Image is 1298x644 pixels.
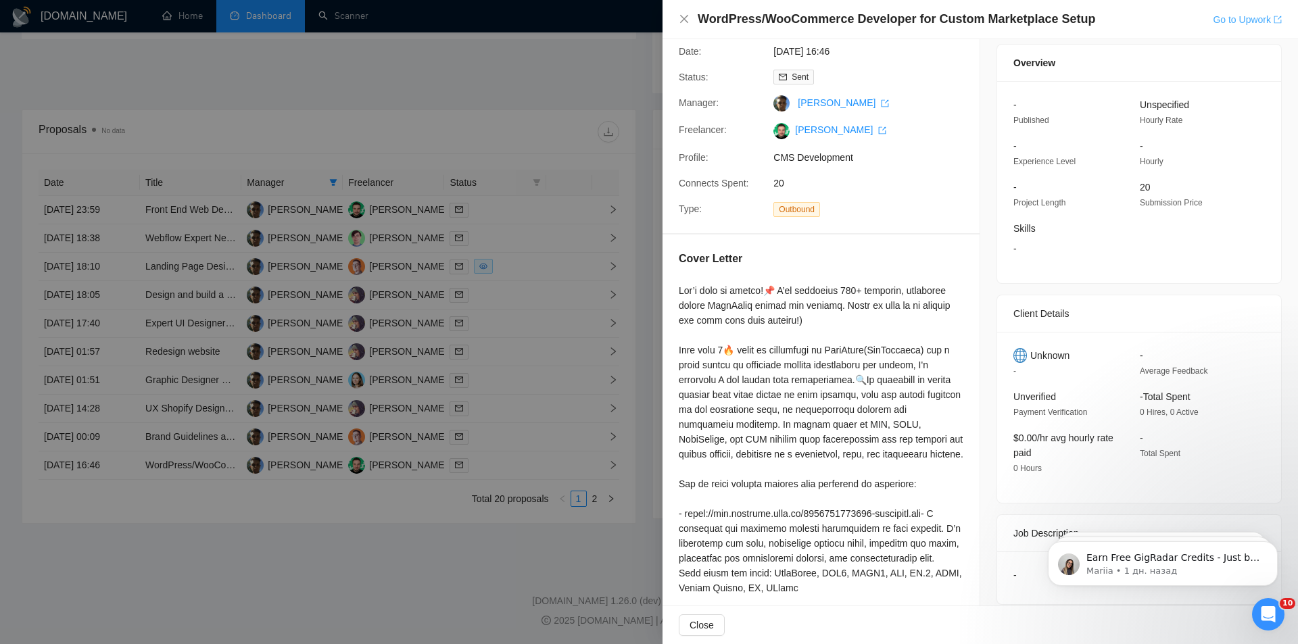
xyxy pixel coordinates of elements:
[1140,157,1163,166] span: Hourly
[679,97,719,108] span: Manager:
[881,99,889,107] span: export
[1013,432,1113,458] span: $0.00/hr avg hourly rate paid
[1140,116,1182,125] span: Hourly Rate
[773,123,790,139] img: c1j3LM-P8wYGiNJFOz_ykoDtzB4IbR1eXHCmdn6mkzey13rf0U2oYvbmCfs7AXqnBj
[1013,99,1017,110] span: -
[679,72,708,82] span: Status:
[1013,391,1056,402] span: Unverified
[1030,348,1069,363] span: Unknown
[698,11,1096,28] h4: WordPress/WooCommerce Developer for Custom Marketplace Setup
[1252,598,1284,630] iframe: Intercom live chat
[1013,241,1245,256] span: -
[1140,432,1143,443] span: -
[1274,16,1282,24] span: export
[1140,350,1143,361] span: -
[1013,157,1076,166] span: Experience Level
[1213,14,1282,25] a: Go to Upworkexport
[1013,141,1017,151] span: -
[1013,348,1027,363] img: 🌐
[779,73,787,81] span: mail
[679,14,690,25] button: Close
[773,176,976,191] span: 20
[1013,568,1265,583] div: -
[773,150,976,165] span: CMS Development
[690,618,714,633] span: Close
[679,251,742,267] h5: Cover Letter
[1013,464,1042,473] span: 0 Hours
[1013,55,1055,70] span: Overview
[1013,116,1049,125] span: Published
[1013,407,1087,417] span: Payment Verification
[792,72,809,82] span: Sent
[795,124,886,135] a: [PERSON_NAME] export
[1140,366,1208,376] span: Average Feedback
[1280,598,1295,609] span: 10
[1140,391,1191,402] span: - Total Spent
[878,126,886,134] span: export
[679,14,690,24] span: close
[679,178,749,189] span: Connects Spent:
[1140,99,1189,110] span: Unspecified
[1028,513,1298,608] iframe: Intercom notifications сообщение
[773,202,820,217] span: Outbound
[773,44,976,59] span: [DATE] 16:46
[1013,295,1265,332] div: Client Details
[679,46,701,57] span: Date:
[679,203,702,214] span: Type:
[1013,223,1036,234] span: Skills
[1013,366,1016,376] span: -
[1013,515,1265,551] div: Job Description
[1140,182,1151,193] span: 20
[1140,141,1143,151] span: -
[1140,449,1180,458] span: Total Spent
[1140,198,1203,207] span: Submission Price
[798,97,889,108] a: [PERSON_NAME] export
[1013,198,1065,207] span: Project Length
[679,124,727,135] span: Freelancer:
[1013,182,1017,193] span: -
[679,152,708,163] span: Profile:
[1140,407,1199,417] span: 0 Hires, 0 Active
[679,614,725,636] button: Close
